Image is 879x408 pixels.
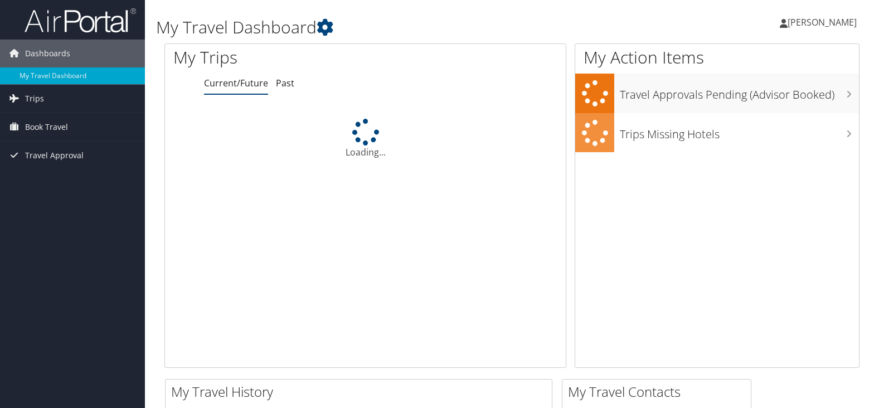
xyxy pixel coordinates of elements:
div: Loading... [165,119,566,159]
span: Dashboards [25,40,70,67]
span: Book Travel [25,113,68,141]
h1: My Travel Dashboard [156,16,630,39]
a: Travel Approvals Pending (Advisor Booked) [575,74,859,113]
a: Current/Future [204,77,268,89]
a: [PERSON_NAME] [780,6,868,39]
span: Trips [25,85,44,113]
h1: My Trips [173,46,391,69]
img: airportal-logo.png [25,7,136,33]
a: Trips Missing Hotels [575,113,859,153]
span: [PERSON_NAME] [788,16,857,28]
h2: My Travel History [171,382,552,401]
span: Travel Approval [25,142,84,169]
h1: My Action Items [575,46,859,69]
h3: Trips Missing Hotels [620,121,859,142]
h3: Travel Approvals Pending (Advisor Booked) [620,81,859,103]
h2: My Travel Contacts [568,382,751,401]
a: Past [276,77,294,89]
